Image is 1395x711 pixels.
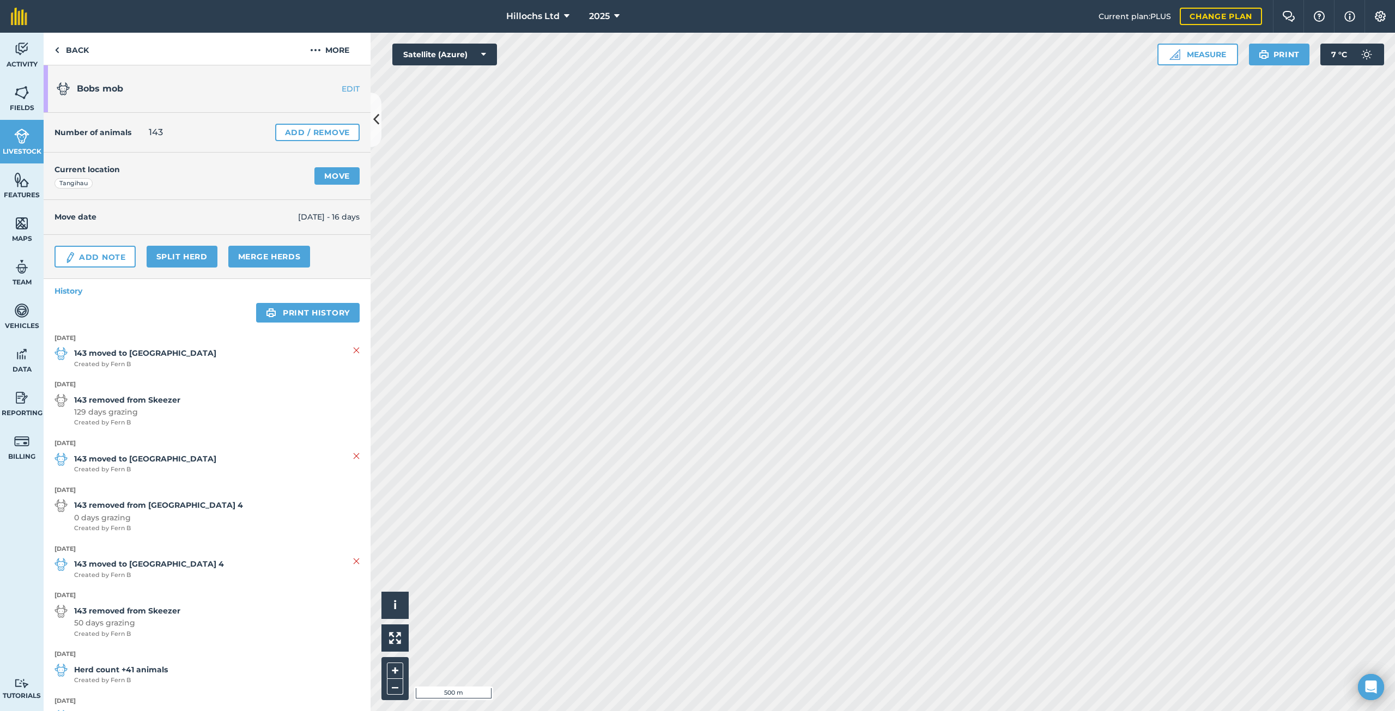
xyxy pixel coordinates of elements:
[54,394,68,407] img: svg+xml;base64,PD94bWwgdmVyc2lvbj0iMS4wIiBlbmNvZGluZz0idXRmLTgiPz4KPCEtLSBHZW5lcmF0b3I6IEFkb2JlIE...
[54,453,68,466] img: svg+xml;base64,PD94bWwgdmVyc2lvbj0iMS4wIiBlbmNvZGluZz0idXRmLTgiPz4KPCEtLSBHZW5lcmF0b3I6IEFkb2JlIE...
[11,8,27,25] img: fieldmargin Logo
[74,394,180,406] strong: 143 removed from Skeezer
[54,439,360,448] strong: [DATE]
[54,649,360,659] strong: [DATE]
[54,163,120,175] h4: Current location
[74,570,224,580] span: Created by Fern B
[54,211,298,223] h4: Move date
[54,499,68,512] img: svg+xml;base64,PD94bWwgdmVyc2lvbj0iMS4wIiBlbmNvZGluZz0idXRmLTgiPz4KPCEtLSBHZW5lcmF0b3I6IEFkb2JlIE...
[1259,48,1269,61] img: svg+xml;base64,PHN2ZyB4bWxucz0iaHR0cDovL3d3dy53My5vcmcvMjAwMC9zdmciIHdpZHRoPSIxOSIgaGVpZ2h0PSIyNC...
[1180,8,1262,25] a: Change plan
[1358,674,1384,700] div: Open Intercom Messenger
[256,303,360,323] a: Print history
[392,44,497,65] button: Satellite (Azure)
[64,251,76,264] img: svg+xml;base64,PD94bWwgdmVyc2lvbj0iMS4wIiBlbmNvZGluZz0idXRmLTgiPz4KPCEtLSBHZW5lcmF0b3I6IEFkb2JlIE...
[381,592,409,619] button: i
[74,465,216,475] span: Created by Fern B
[228,246,311,268] a: Merge Herds
[54,591,360,600] strong: [DATE]
[506,10,560,23] span: Hillochs Ltd
[54,347,68,360] img: svg+xml;base64,PD94bWwgdmVyc2lvbj0iMS4wIiBlbmNvZGluZz0idXRmLTgiPz4KPCEtLSBHZW5lcmF0b3I6IEFkb2JlIE...
[353,344,360,357] img: svg+xml;base64,PHN2ZyB4bWxucz0iaHR0cDovL3d3dy53My5vcmcvMjAwMC9zdmciIHdpZHRoPSIyMiIgaGVpZ2h0PSIzMC...
[387,679,403,695] button: –
[54,333,360,343] strong: [DATE]
[147,246,217,268] a: Split herd
[74,453,216,465] strong: 143 moved to [GEOGRAPHIC_DATA]
[275,124,360,141] a: Add / Remove
[314,167,360,185] a: Move
[1099,10,1171,22] span: Current plan : PLUS
[14,215,29,232] img: svg+xml;base64,PHN2ZyB4bWxucz0iaHR0cDovL3d3dy53My5vcmcvMjAwMC9zdmciIHdpZHRoPSI1NiIgaGVpZ2h0PSI2MC...
[54,544,360,554] strong: [DATE]
[74,524,243,533] span: Created by Fern B
[74,406,180,418] span: 129 days grazing
[57,82,70,95] img: svg+xml;base64,PD94bWwgdmVyc2lvbj0iMS4wIiBlbmNvZGluZz0idXRmLTgiPz4KPCEtLSBHZW5lcmF0b3I6IEFkb2JlIE...
[54,44,59,57] img: svg+xml;base64,PHN2ZyB4bWxucz0iaHR0cDovL3d3dy53My5vcmcvMjAwMC9zdmciIHdpZHRoPSI5IiBoZWlnaHQ9IjI0Ii...
[14,302,29,319] img: svg+xml;base64,PD94bWwgdmVyc2lvbj0iMS4wIiBlbmNvZGluZz0idXRmLTgiPz4KPCEtLSBHZW5lcmF0b3I6IEFkb2JlIE...
[1331,44,1347,65] span: 7 ° C
[387,663,403,679] button: +
[298,211,360,223] span: [DATE] - 16 days
[74,617,180,629] span: 50 days grazing
[74,347,216,359] strong: 143 moved to [GEOGRAPHIC_DATA]
[310,44,321,57] img: svg+xml;base64,PHN2ZyB4bWxucz0iaHR0cDovL3d3dy53My5vcmcvMjAwMC9zdmciIHdpZHRoPSIyMCIgaGVpZ2h0PSIyNC...
[393,598,397,612] span: i
[54,605,68,618] img: svg+xml;base64,PD94bWwgdmVyc2lvbj0iMS4wIiBlbmNvZGluZz0idXRmLTgiPz4KPCEtLSBHZW5lcmF0b3I6IEFkb2JlIE...
[266,306,276,319] img: svg+xml;base64,PHN2ZyB4bWxucz0iaHR0cDovL3d3dy53My5vcmcvMjAwMC9zdmciIHdpZHRoPSIxOSIgaGVpZ2h0PSIyNC...
[14,390,29,406] img: svg+xml;base64,PD94bWwgdmVyc2lvbj0iMS4wIiBlbmNvZGluZz0idXRmLTgiPz4KPCEtLSBHZW5lcmF0b3I6IEFkb2JlIE...
[289,33,371,65] button: More
[1356,44,1378,65] img: svg+xml;base64,PD94bWwgdmVyc2lvbj0iMS4wIiBlbmNvZGluZz0idXRmLTgiPz4KPCEtLSBHZW5lcmF0b3I6IEFkb2JlIE...
[1249,44,1310,65] button: Print
[1374,11,1387,22] img: A cog icon
[74,418,180,428] span: Created by Fern B
[74,558,224,570] strong: 143 moved to [GEOGRAPHIC_DATA] 4
[44,33,100,65] a: Back
[589,10,610,23] span: 2025
[14,41,29,57] img: svg+xml;base64,PD94bWwgdmVyc2lvbj0iMS4wIiBlbmNvZGluZz0idXRmLTgiPz4KPCEtLSBHZW5lcmF0b3I6IEFkb2JlIE...
[389,632,401,644] img: Four arrows, one pointing top left, one top right, one bottom right and the last bottom left
[14,84,29,101] img: svg+xml;base64,PHN2ZyB4bWxucz0iaHR0cDovL3d3dy53My5vcmcvMjAwMC9zdmciIHdpZHRoPSI1NiIgaGVpZ2h0PSI2MC...
[14,128,29,144] img: svg+xml;base64,PD94bWwgdmVyc2lvbj0iMS4wIiBlbmNvZGluZz0idXRmLTgiPz4KPCEtLSBHZW5lcmF0b3I6IEFkb2JlIE...
[14,678,29,689] img: svg+xml;base64,PD94bWwgdmVyc2lvbj0iMS4wIiBlbmNvZGluZz0idXRmLTgiPz4KPCEtLSBHZW5lcmF0b3I6IEFkb2JlIE...
[44,279,371,303] a: History
[74,499,243,511] strong: 143 removed from [GEOGRAPHIC_DATA] 4
[74,629,180,639] span: Created by Fern B
[54,664,68,677] img: svg+xml;base64,PD94bWwgdmVyc2lvbj0iMS4wIiBlbmNvZGluZz0idXRmLTgiPz4KPCEtLSBHZW5lcmF0b3I6IEFkb2JlIE...
[54,485,360,495] strong: [DATE]
[54,696,360,706] strong: [DATE]
[74,664,168,676] strong: Herd count +41 animals
[1169,49,1180,60] img: Ruler icon
[1344,10,1355,23] img: svg+xml;base64,PHN2ZyB4bWxucz0iaHR0cDovL3d3dy53My5vcmcvMjAwMC9zdmciIHdpZHRoPSIxNyIgaGVpZ2h0PSIxNy...
[77,83,123,94] span: Bobs mob
[14,172,29,188] img: svg+xml;base64,PHN2ZyB4bWxucz0iaHR0cDovL3d3dy53My5vcmcvMjAwMC9zdmciIHdpZHRoPSI1NiIgaGVpZ2h0PSI2MC...
[14,433,29,449] img: svg+xml;base64,PD94bWwgdmVyc2lvbj0iMS4wIiBlbmNvZGluZz0idXRmLTgiPz4KPCEtLSBHZW5lcmF0b3I6IEFkb2JlIE...
[74,360,216,369] span: Created by Fern B
[54,558,68,571] img: svg+xml;base64,PD94bWwgdmVyc2lvbj0iMS4wIiBlbmNvZGluZz0idXRmLTgiPz4KPCEtLSBHZW5lcmF0b3I6IEFkb2JlIE...
[1320,44,1384,65] button: 7 °C
[74,676,168,685] span: Created by Fern B
[1313,11,1326,22] img: A question mark icon
[74,512,243,524] span: 0 days grazing
[54,178,93,189] div: Tangihau
[1282,11,1295,22] img: Two speech bubbles overlapping with the left bubble in the forefront
[149,126,163,139] span: 143
[14,259,29,275] img: svg+xml;base64,PD94bWwgdmVyc2lvbj0iMS4wIiBlbmNvZGluZz0idXRmLTgiPz4KPCEtLSBHZW5lcmF0b3I6IEFkb2JlIE...
[54,246,136,268] a: Add Note
[353,555,360,568] img: svg+xml;base64,PHN2ZyB4bWxucz0iaHR0cDovL3d3dy53My5vcmcvMjAwMC9zdmciIHdpZHRoPSIyMiIgaGVpZ2h0PSIzMC...
[353,449,360,463] img: svg+xml;base64,PHN2ZyB4bWxucz0iaHR0cDovL3d3dy53My5vcmcvMjAwMC9zdmciIHdpZHRoPSIyMiIgaGVpZ2h0PSIzMC...
[14,346,29,362] img: svg+xml;base64,PD94bWwgdmVyc2lvbj0iMS4wIiBlbmNvZGluZz0idXRmLTgiPz4KPCEtLSBHZW5lcmF0b3I6IEFkb2JlIE...
[1157,44,1238,65] button: Measure
[54,380,360,390] strong: [DATE]
[54,126,131,138] h4: Number of animals
[74,605,180,617] strong: 143 removed from Skeezer
[302,83,371,94] a: EDIT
